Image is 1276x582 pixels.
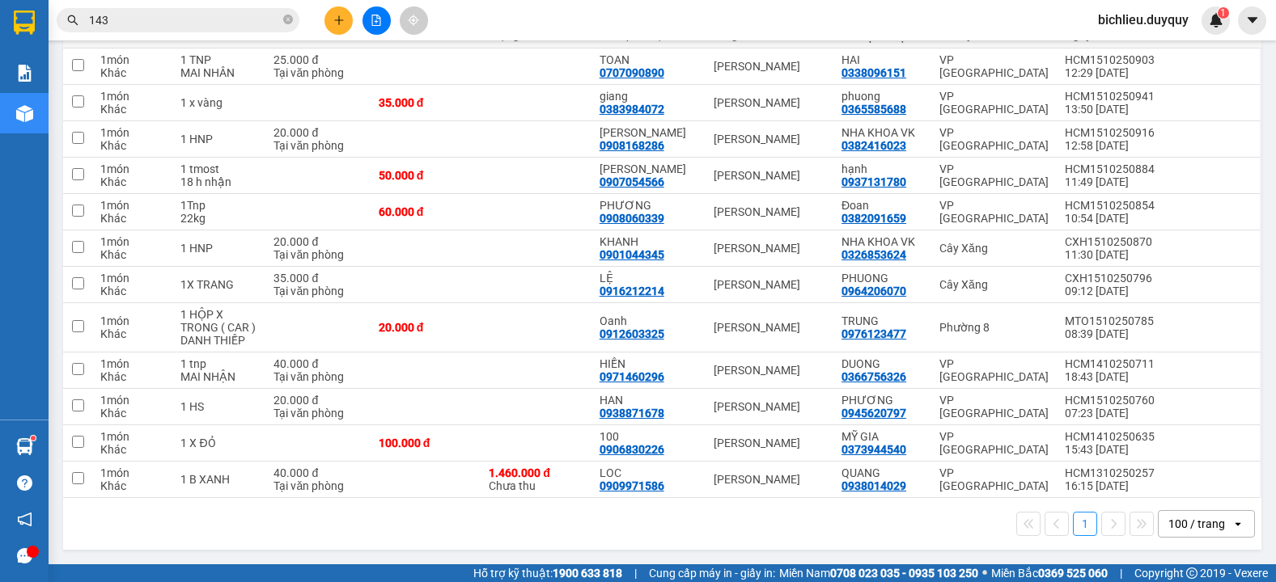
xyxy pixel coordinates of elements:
div: Khác [100,370,164,383]
div: Khác [100,248,164,261]
div: 1 món [100,126,164,139]
div: Oanh [600,314,697,327]
div: 20.000 đ [273,394,362,407]
strong: 0708 023 035 - 0935 103 250 [830,567,978,580]
div: Cây Xăng [939,278,1049,291]
div: 12:29 [DATE] [1065,66,1155,79]
strong: 0369 525 060 [1038,567,1108,580]
div: VP [GEOGRAPHIC_DATA] [939,466,1049,492]
span: 1 [1220,7,1226,19]
img: solution-icon [16,65,33,82]
div: 0366756326 [841,370,906,383]
div: 1 tnp [180,357,257,370]
div: 0382416023 [841,139,906,152]
div: HCM1410250711 [1065,357,1155,370]
div: 0338096151 [841,66,906,79]
div: 1 món [100,162,164,175]
div: HCM1510250884 [1065,162,1155,175]
div: 0901044345 [600,248,664,261]
div: Khác [100,103,164,116]
span: Miền Nam [779,564,978,582]
img: warehouse-icon [16,438,33,455]
div: Khác [100,212,164,225]
div: 1 HNP [180,242,257,255]
span: copyright [1186,567,1198,579]
span: message [17,548,32,563]
div: MỸ GIA [841,430,923,443]
div: 1 B XANH [180,473,257,486]
div: 1 món [100,357,164,370]
div: 100.000 đ [379,436,473,449]
div: Khác [100,66,164,79]
div: Tại văn phòng [273,285,362,297]
div: DANH THIẾP [180,334,257,347]
div: 1 HỘP X TRONG ( CAR ) [180,308,257,334]
div: Cây Xăng [939,242,1049,255]
div: QUANG [841,466,923,479]
div: HCM1510250854 [1065,199,1155,212]
div: [PERSON_NAME] [714,60,825,73]
sup: 1 [1218,7,1229,19]
div: CXH1510250870 [1065,235,1155,248]
span: bichlieu.duyquy [1085,10,1202,30]
div: VP [GEOGRAPHIC_DATA] [939,90,1049,116]
div: HCM1510250941 [1065,90,1155,103]
div: KHANH [600,235,697,248]
div: HAO LAM [600,126,697,139]
div: 18:43 [DATE] [1065,370,1155,383]
div: 40.000 đ [273,357,362,370]
div: 1 món [100,272,164,285]
button: plus [324,6,353,35]
div: 1 món [100,90,164,103]
div: Khác [100,327,164,340]
div: HAN [600,394,697,407]
div: 100 [600,430,697,443]
button: file-add [362,6,391,35]
div: 1 TNP [180,53,257,66]
span: aim [408,15,419,26]
span: Miền Bắc [991,564,1108,582]
svg: open [1231,517,1244,530]
div: VP [GEOGRAPHIC_DATA] [939,357,1049,383]
div: 10:54 [DATE] [1065,212,1155,225]
div: 50.000 đ [379,169,473,182]
div: NGUYEN [600,162,697,175]
div: Khác [100,407,164,420]
div: 20.000 đ [379,321,473,334]
div: 0971460296 [600,370,664,383]
div: 0916212214 [600,285,664,297]
div: [PERSON_NAME] [714,321,825,334]
div: NHA KHOA VK [841,235,923,248]
div: 100 / trang [1168,516,1225,532]
div: MAI NHÂN [180,66,257,79]
div: 0938871678 [600,407,664,420]
div: DUONG [841,357,923,370]
span: file-add [371,15,382,26]
div: 1X TRANG [180,278,257,291]
img: icon-new-feature [1209,13,1223,27]
div: 0373944540 [841,443,906,456]
div: Tại văn phòng [273,248,362,261]
div: hạnh [841,162,923,175]
div: 35.000 đ [379,96,473,109]
div: 0945620797 [841,407,906,420]
div: Tại văn phòng [273,66,362,79]
div: [PERSON_NAME] [714,436,825,449]
div: MTO1510250785 [1065,314,1155,327]
strong: 1900 633 818 [553,567,622,580]
div: 0365585688 [841,103,906,116]
div: 0976123477 [841,327,906,340]
div: VP [GEOGRAPHIC_DATA] [939,162,1049,188]
div: 0908060339 [600,212,664,225]
div: 0937131780 [841,175,906,188]
span: Hỗ trợ kỹ thuật: [473,564,622,582]
div: 0912603325 [600,327,664,340]
div: 0383984072 [600,103,664,116]
div: 1 HS [180,400,257,413]
div: HCM1510250760 [1065,394,1155,407]
div: 1 HNP [180,133,257,145]
div: giang [600,90,697,103]
div: HCM1510250916 [1065,126,1155,139]
div: Khác [100,285,164,297]
div: NHA KHOA VK [841,126,923,139]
